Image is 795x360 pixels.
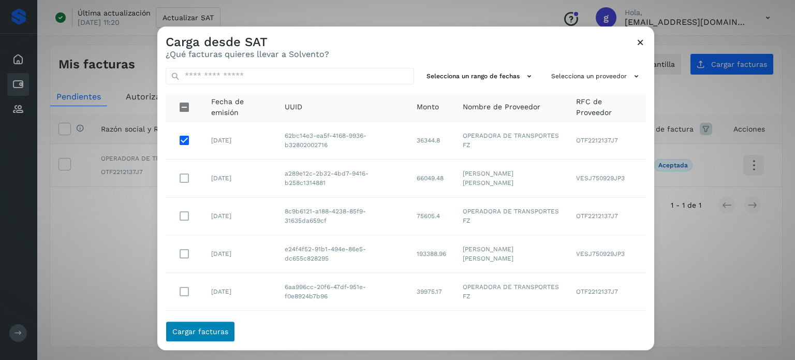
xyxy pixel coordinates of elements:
td: 66049.48 [408,160,454,198]
td: [DATE] [203,122,276,160]
span: Nombre de Proveedor [463,102,540,113]
td: 6aa996cc-20f6-47df-951e-f0e8924b7b96 [276,273,408,311]
td: 75605.4 [408,198,454,236]
td: 62bc14e3-ea5f-4168-9936-b32802002716 [276,122,408,160]
td: 36344.8 [408,122,454,160]
td: [DATE] [203,311,276,349]
p: ¿Qué facturas quieres llevar a Solvento? [166,50,329,60]
td: 39975.17 [408,273,454,311]
td: [DATE] [203,198,276,236]
td: OPERADORA DE TRANSPORTES FZ [454,198,568,236]
td: 193388.96 [408,236,454,273]
td: [PERSON_NAME] [PERSON_NAME] [454,236,568,273]
td: [PERSON_NAME] [PERSON_NAME] [454,160,568,198]
td: e24f4f52-91b1-494e-86e5-dc655c828295 [276,236,408,273]
td: a289e12c-2b32-4bd7-9416-b258c1314881 [276,160,408,198]
button: Cargar facturas [166,321,235,342]
td: 27239.7 [408,311,454,349]
span: UUID [285,102,302,113]
td: OTF2212137J7 [568,122,646,160]
span: Fecha de emisión [211,96,268,118]
td: 8c9b6121-a188-4238-85f9-31635da659cf [276,198,408,236]
span: Monto [417,102,439,113]
button: Selecciona un rango de fechas [422,68,539,85]
td: OPERADORA DE TRANSPORTES FZ [454,122,568,160]
td: VESJ750929JP3 [568,236,646,273]
td: [DATE] [203,273,276,311]
td: OTF2212137J7 [568,198,646,236]
td: OTF2212137J7 [568,311,646,349]
td: 684c8b30-8642-49cc-9ddd-0e865bc43199 [276,311,408,349]
td: OPERADORA DE TRANSPORTES FZ [454,311,568,349]
button: Selecciona un proveedor [547,68,646,85]
span: Cargar facturas [172,328,228,335]
span: RFC de Proveedor [576,96,638,118]
td: VESJ750929JP3 [568,160,646,198]
td: OPERADORA DE TRANSPORTES FZ [454,273,568,311]
td: [DATE] [203,160,276,198]
td: [DATE] [203,236,276,273]
td: OTF2212137J7 [568,273,646,311]
h3: Carga desde SAT [166,35,329,50]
